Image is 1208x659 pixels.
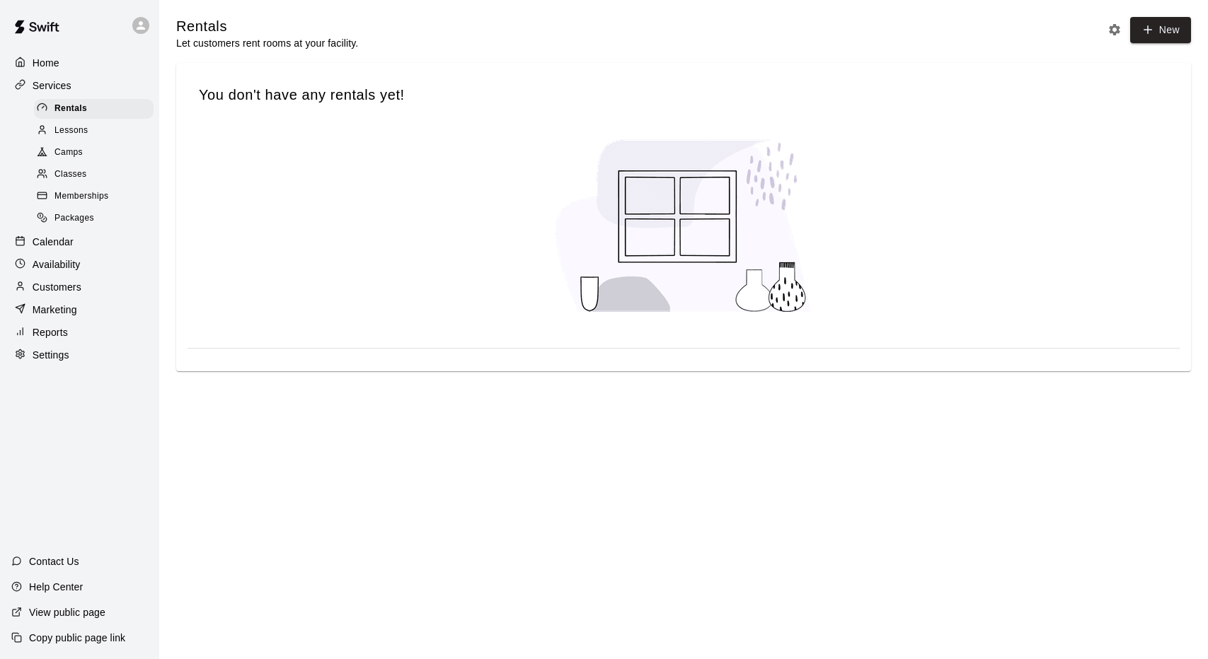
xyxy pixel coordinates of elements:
[11,52,148,74] a: Home
[11,75,148,96] a: Services
[33,303,77,317] p: Marketing
[29,631,125,645] p: Copy public page link
[34,99,154,119] div: Rentals
[34,121,154,141] div: Lessons
[54,146,83,160] span: Camps
[1130,17,1191,43] a: New
[33,325,68,339] p: Reports
[34,164,159,186] a: Classes
[34,142,159,164] a: Camps
[33,348,69,362] p: Settings
[34,165,154,185] div: Classes
[54,211,94,226] span: Packages
[34,186,159,208] a: Memberships
[34,209,154,228] div: Packages
[11,322,148,343] a: Reports
[33,78,71,93] p: Services
[176,17,358,36] h5: Rentals
[542,127,825,325] img: No services created
[11,299,148,320] a: Marketing
[34,187,154,206] div: Memberships
[1104,19,1125,40] button: Rental settings
[11,344,148,366] a: Settings
[34,143,154,163] div: Camps
[33,235,74,249] p: Calendar
[11,276,148,298] a: Customers
[54,102,87,116] span: Rentals
[33,280,81,294] p: Customers
[11,254,148,275] a: Availability
[34,119,159,141] a: Lessons
[176,36,358,50] p: Let customers rent rooms at your facility.
[54,189,108,204] span: Memberships
[54,168,86,182] span: Classes
[29,580,83,594] p: Help Center
[34,208,159,230] a: Packages
[29,605,105,619] p: View public page
[34,98,159,119] a: Rentals
[33,56,59,70] p: Home
[33,257,81,272] p: Availability
[11,231,148,252] a: Calendar
[29,554,79,568] p: Contact Us
[54,124,88,138] span: Lessons
[199,86,1168,105] span: You don't have any rentals yet!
